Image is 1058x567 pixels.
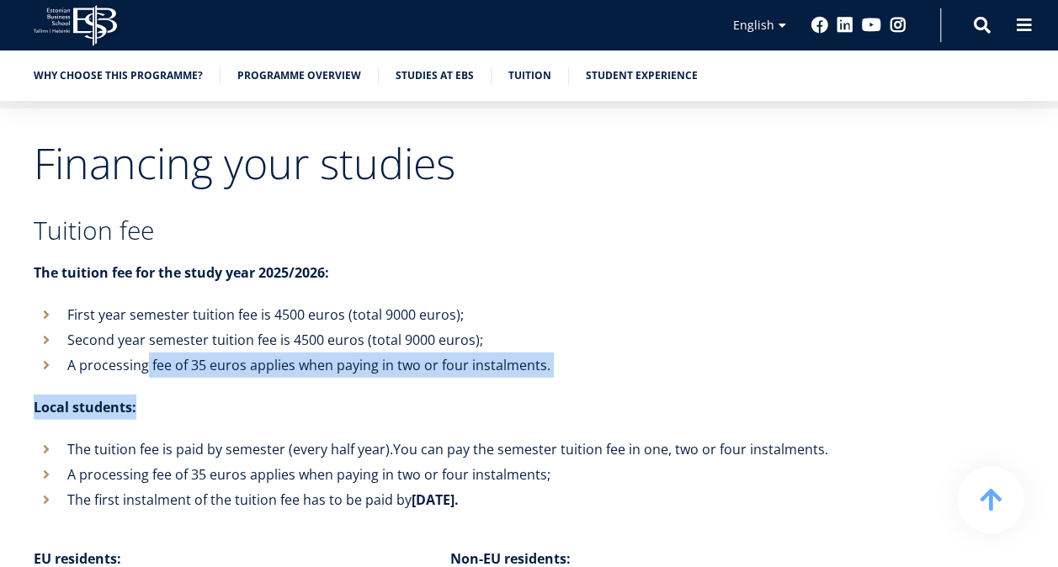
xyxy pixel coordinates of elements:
[19,256,92,271] span: Two-year MBA
[862,17,881,34] a: Youtube
[34,327,833,352] li: Second year semester tuition fee is 4500 euros (total 9000 euros);
[34,218,833,243] h3: Tuition fee
[412,490,459,509] strong: [DATE].
[34,462,833,487] li: A processing fee of 35 euros applies when paying in two or four instalments;
[400,1,454,16] span: Last Name
[4,257,15,268] input: Two-year MBA
[34,398,136,416] strong: Local students:
[34,487,833,512] li: The first instalment of the tuition fee has to be paid by
[4,235,15,246] input: One-year MBA (in Estonian)
[393,440,828,458] span: You can pay the semester tuition fee in one, two or four instalments.
[508,67,551,84] a: Tuition
[34,263,329,282] strong: The tuition fee for the study year 2025/2026:
[4,278,15,289] input: Technology Innovation MBA
[811,17,828,34] a: Facebook
[34,437,833,462] li: The tuition fee is paid by semester (every half year).
[34,352,833,378] li: A processing fee of 35 euros applies when paying in two or four instalments.
[34,142,833,184] h2: Financing your studies
[396,67,474,84] a: Studies at EBS
[237,67,361,84] a: Programme overview
[586,67,698,84] a: Student experience
[34,67,203,84] a: Why choose this programme?
[19,234,157,249] span: One-year MBA (in Estonian)
[34,302,833,327] li: First year semester tuition fee is 4500 euros (total 9000 euros);
[19,278,162,293] span: Technology Innovation MBA
[890,17,906,34] a: Instagram
[837,17,853,34] a: Linkedin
